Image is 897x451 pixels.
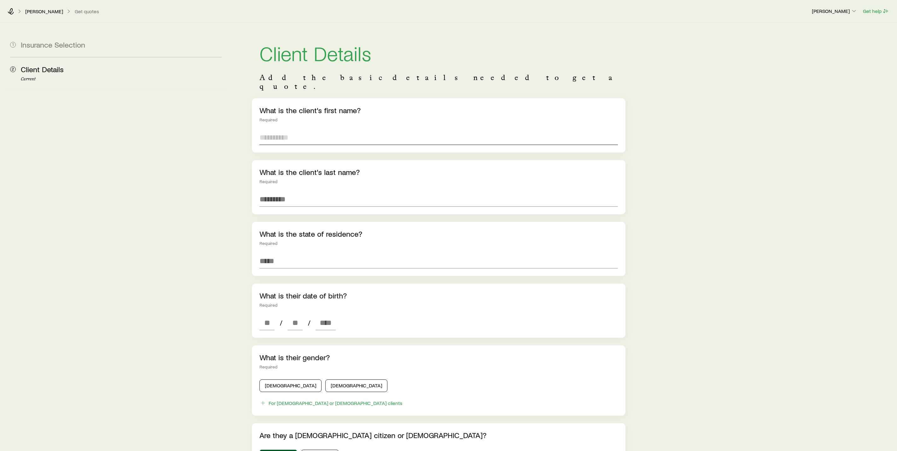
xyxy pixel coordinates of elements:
[25,8,63,14] p: [PERSON_NAME]
[259,229,618,238] p: What is the state of residence?
[259,379,322,392] button: [DEMOGRAPHIC_DATA]
[863,8,889,15] button: Get help
[259,241,618,246] div: Required
[325,379,387,392] button: [DEMOGRAPHIC_DATA]
[812,8,858,15] button: [PERSON_NAME]
[21,65,64,74] span: Client Details
[277,318,285,327] span: /
[10,42,16,48] span: 1
[21,77,222,82] p: Current
[259,364,618,369] div: Required
[259,179,618,184] div: Required
[259,73,618,91] p: Add the basic details needed to get a quote.
[21,40,85,49] span: Insurance Selection
[259,400,403,407] button: For [DEMOGRAPHIC_DATA] or [DEMOGRAPHIC_DATA] clients
[259,43,618,63] h1: Client Details
[10,66,16,72] span: 2
[259,303,618,308] div: Required
[812,8,857,14] p: [PERSON_NAME]
[259,291,618,300] p: What is their date of birth?
[259,117,618,122] div: Required
[259,168,618,176] p: What is the client's last name?
[259,431,618,440] p: Are they a [DEMOGRAPHIC_DATA] citizen or [DEMOGRAPHIC_DATA]?
[74,9,99,14] button: Get quotes
[259,353,618,362] p: What is their gender?
[305,318,313,327] span: /
[259,106,618,115] p: What is the client's first name?
[269,400,402,406] div: For [DEMOGRAPHIC_DATA] or [DEMOGRAPHIC_DATA] clients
